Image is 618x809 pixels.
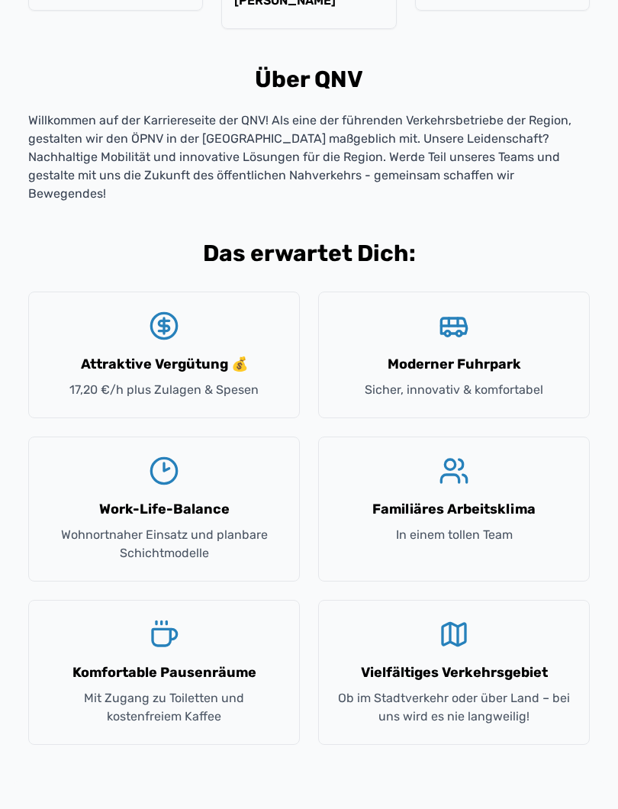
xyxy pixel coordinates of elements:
[361,662,548,683] h3: Vielfältiges Verkehrsgebiet
[388,353,521,375] h3: Moderner Fuhrpark
[69,381,259,399] p: 17,20 €/h plus Zulagen & Spesen
[372,498,536,520] h3: Familiäres Arbeitsklima
[439,619,469,649] svg: Map
[365,381,543,399] p: Sicher, innovativ & komfortabel
[337,689,571,726] p: Ob im Stadtverkehr oder über Land – bei uns wird es nie langweilig!
[149,456,179,486] svg: Clock2
[81,353,248,375] h3: Attraktive Vergütung 💰
[99,498,230,520] h3: Work-Life-Balance
[72,662,256,683] h3: Komfortable Pausenräume
[439,311,469,341] svg: Bus
[47,526,281,562] p: Wohnortnaher Einsatz und planbare Schichtmodelle
[396,526,513,544] p: In einem tollen Team
[47,689,281,726] p: Mit Zugang zu Toiletten und kostenfreiem Kaffee
[439,456,469,486] svg: Users
[28,240,590,267] h2: Das erwartet Dich:
[149,311,179,341] svg: CircleDollarSign
[28,66,590,93] h2: Über QNV
[28,111,590,203] p: Willkommen auf der Karriereseite der QNV! Als eine der führenden Verkehrsbetriebe der Region, ges...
